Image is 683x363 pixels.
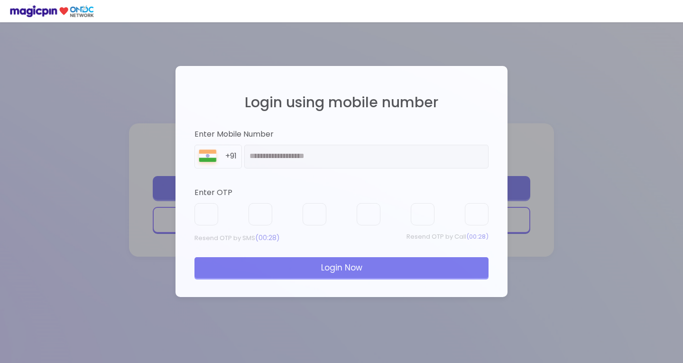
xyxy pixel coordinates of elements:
[194,257,489,278] div: Login Now
[225,151,241,162] div: +91
[9,5,94,18] img: ondc-logo-new-small.8a59708e.svg
[194,187,489,198] div: Enter OTP
[194,129,489,140] div: Enter Mobile Number
[195,148,221,168] img: 8BGLRPwvQ+9ZgAAAAASUVORK5CYII=
[194,94,489,110] h2: Login using mobile number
